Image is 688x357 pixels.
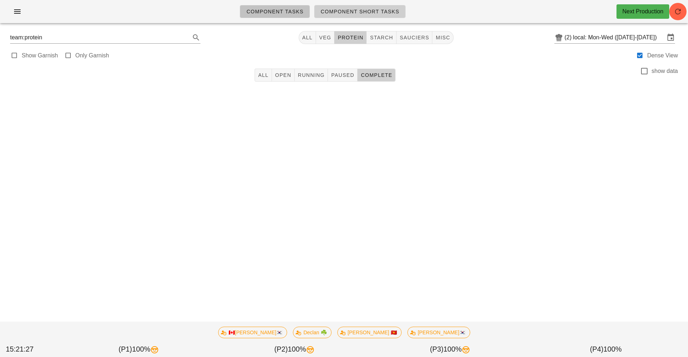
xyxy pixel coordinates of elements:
button: protein [334,31,367,44]
span: Component Tasks [246,9,303,14]
button: Complete [358,69,395,82]
span: sauciers [399,35,429,40]
button: veg [316,31,335,44]
button: sauciers [397,31,433,44]
span: Open [275,72,291,78]
button: Open [272,69,295,82]
span: All [258,72,269,78]
div: Next Production [622,7,663,16]
span: Component Short Tasks [320,9,399,14]
button: misc [432,31,453,44]
button: Paused [328,69,358,82]
span: Running [298,72,325,78]
span: misc [435,35,450,40]
button: Running [295,69,328,82]
a: Component Short Tasks [314,5,406,18]
label: Dense View [647,52,678,59]
span: All [302,35,313,40]
button: starch [367,31,396,44]
button: All [255,69,272,82]
span: Paused [331,72,354,78]
a: Component Tasks [240,5,310,18]
span: veg [319,35,332,40]
label: Only Garnish [75,52,109,59]
label: Show Garnish [22,52,58,59]
div: (2) [564,34,573,41]
span: starch [369,35,393,40]
label: show data [652,68,678,75]
button: All [299,31,316,44]
span: protein [337,35,363,40]
span: Complete [360,72,392,78]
